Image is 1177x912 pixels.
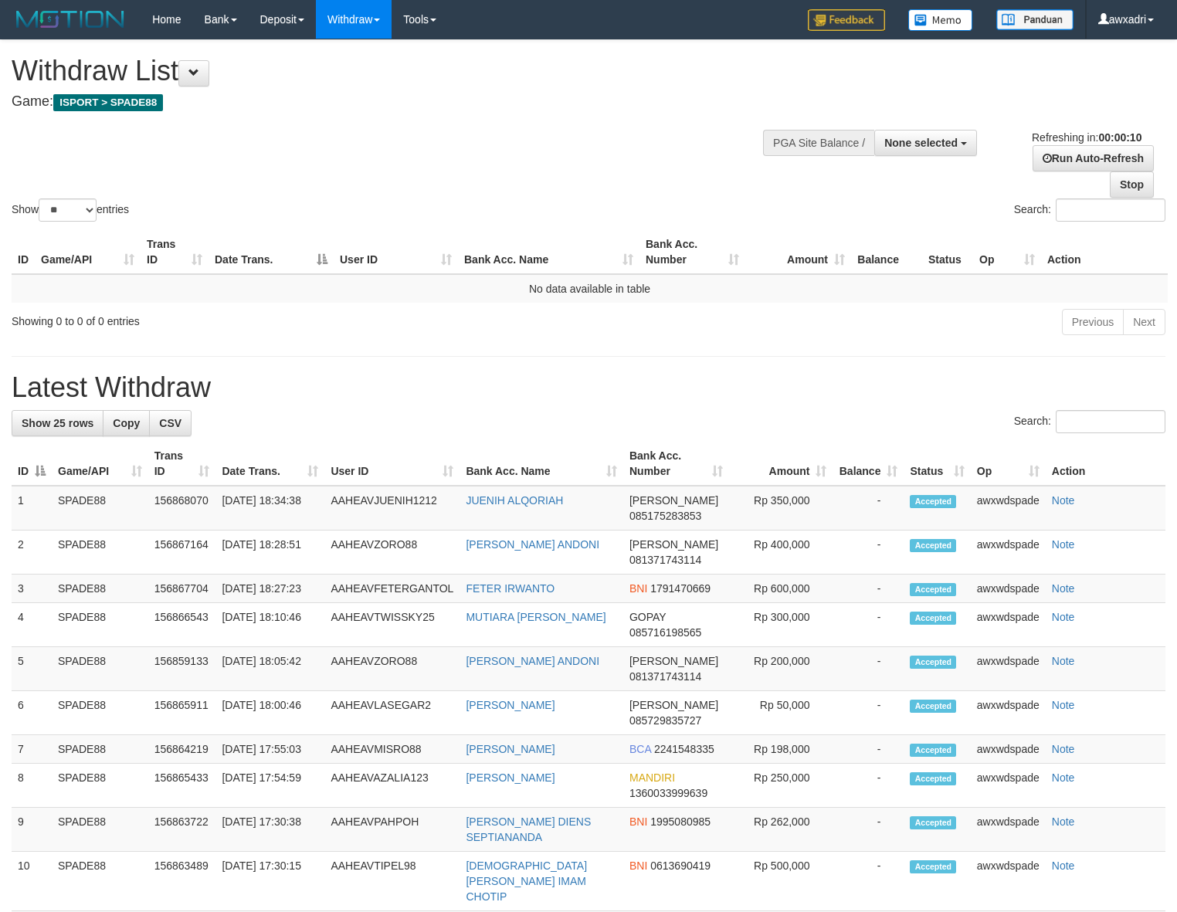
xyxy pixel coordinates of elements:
[629,494,718,507] span: [PERSON_NAME]
[904,442,970,486] th: Status: activate to sort column ascending
[971,603,1046,647] td: awxwdspade
[629,538,718,551] span: [PERSON_NAME]
[12,442,52,486] th: ID: activate to sort column descending
[148,647,216,691] td: 156859133
[324,735,460,764] td: AAHEAVMISRO88
[629,787,707,799] span: Copy 1360033999639 to clipboard
[910,744,956,757] span: Accepted
[12,603,52,647] td: 4
[729,603,833,647] td: Rp 300,000
[148,575,216,603] td: 156867704
[52,764,148,808] td: SPADE88
[729,486,833,531] td: Rp 350,000
[12,808,52,852] td: 9
[460,442,623,486] th: Bank Acc. Name: activate to sort column ascending
[1052,699,1075,711] a: Note
[1014,198,1165,222] label: Search:
[324,442,460,486] th: User ID: activate to sort column ascending
[12,647,52,691] td: 5
[1032,131,1141,144] span: Refreshing in:
[209,230,334,274] th: Date Trans.: activate to sort column descending
[922,230,973,274] th: Status
[629,743,651,755] span: BCA
[12,691,52,735] td: 6
[971,735,1046,764] td: awxwdspade
[910,700,956,713] span: Accepted
[215,691,324,735] td: [DATE] 18:00:46
[35,230,141,274] th: Game/API: activate to sort column ascending
[324,531,460,575] td: AAHEAVZORO88
[745,230,851,274] th: Amount: activate to sort column ascending
[466,538,599,551] a: [PERSON_NAME] ANDONI
[971,575,1046,603] td: awxwdspade
[12,764,52,808] td: 8
[12,8,129,31] img: MOTION_logo.png
[729,735,833,764] td: Rp 198,000
[215,735,324,764] td: [DATE] 17:55:03
[910,495,956,508] span: Accepted
[148,735,216,764] td: 156864219
[12,94,769,110] h4: Game:
[910,772,956,785] span: Accepted
[466,815,591,843] a: [PERSON_NAME] DIENS SEPTIANANDA
[1056,410,1165,433] input: Search:
[729,442,833,486] th: Amount: activate to sort column ascending
[52,691,148,735] td: SPADE88
[52,486,148,531] td: SPADE88
[971,486,1046,531] td: awxwdspade
[215,442,324,486] th: Date Trans.: activate to sort column ascending
[148,442,216,486] th: Trans ID: activate to sort column ascending
[851,230,922,274] th: Balance
[458,230,639,274] th: Bank Acc. Name: activate to sort column ascending
[1046,442,1165,486] th: Action
[52,575,148,603] td: SPADE88
[52,603,148,647] td: SPADE88
[629,655,718,667] span: [PERSON_NAME]
[103,410,150,436] a: Copy
[971,531,1046,575] td: awxwdspade
[324,808,460,852] td: AAHEAVPAHPOH
[215,647,324,691] td: [DATE] 18:05:42
[159,417,181,429] span: CSV
[971,852,1046,911] td: awxwdspade
[52,852,148,911] td: SPADE88
[1033,145,1154,171] a: Run Auto-Refresh
[141,230,209,274] th: Trans ID: activate to sort column ascending
[729,691,833,735] td: Rp 50,000
[12,230,35,274] th: ID
[12,372,1165,403] h1: Latest Withdraw
[1052,859,1075,872] a: Note
[466,771,555,784] a: [PERSON_NAME]
[629,510,701,522] span: Copy 085175283853 to clipboard
[324,691,460,735] td: AAHEAVLASEGAR2
[148,764,216,808] td: 156865433
[833,442,904,486] th: Balance: activate to sort column ascending
[910,612,956,625] span: Accepted
[729,647,833,691] td: Rp 200,000
[650,859,711,872] span: Copy 0613690419 to clipboard
[729,575,833,603] td: Rp 600,000
[52,808,148,852] td: SPADE88
[833,647,904,691] td: -
[729,808,833,852] td: Rp 262,000
[12,852,52,911] td: 10
[12,735,52,764] td: 7
[833,852,904,911] td: -
[324,603,460,647] td: AAHEAVTWISSKY25
[833,735,904,764] td: -
[1110,171,1154,198] a: Stop
[629,582,647,595] span: BNI
[1052,815,1075,828] a: Note
[466,699,555,711] a: [PERSON_NAME]
[908,9,973,31] img: Button%20Memo.svg
[1052,611,1075,623] a: Note
[833,486,904,531] td: -
[650,582,711,595] span: Copy 1791470669 to clipboard
[215,575,324,603] td: [DATE] 18:27:23
[833,764,904,808] td: -
[729,531,833,575] td: Rp 400,000
[148,486,216,531] td: 156868070
[39,198,97,222] select: Showentries
[1052,655,1075,667] a: Note
[971,691,1046,735] td: awxwdspade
